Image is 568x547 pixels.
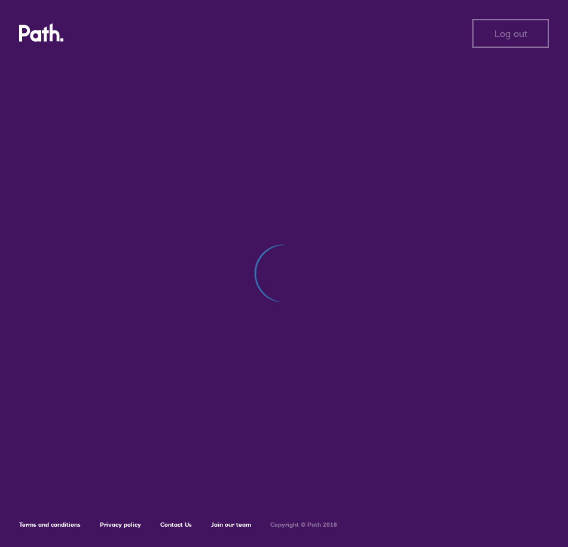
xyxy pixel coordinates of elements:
a: Terms and conditions [19,521,81,528]
a: Privacy policy [100,521,141,528]
span: Log out [494,28,527,39]
button: Log out [472,19,549,48]
a: Contact Us [160,521,192,528]
a: Join our team [211,521,251,528]
h6: Copyright © Path 2018 [270,521,337,528]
